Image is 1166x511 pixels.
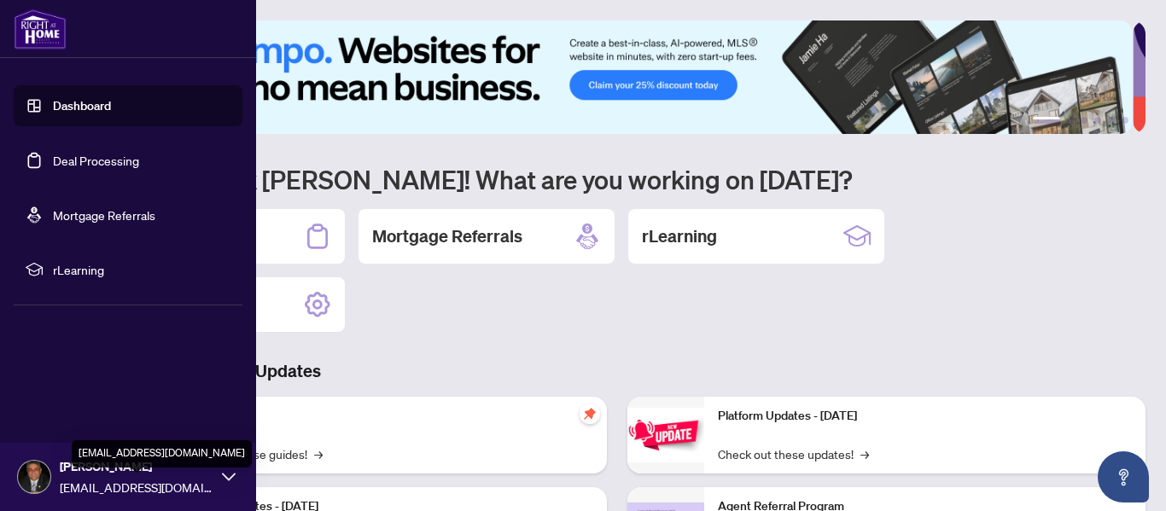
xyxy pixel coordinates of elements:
h1: Welcome back [PERSON_NAME]! What are you working on [DATE]? [89,163,1146,195]
div: [EMAIL_ADDRESS][DOMAIN_NAME] [72,440,252,467]
a: Mortgage Referrals [53,207,155,223]
img: Slide 0 [89,20,1133,134]
span: [PERSON_NAME] [60,457,213,476]
span: pushpin [580,404,600,424]
span: [EMAIL_ADDRESS][DOMAIN_NAME] [60,478,213,496]
h3: Brokerage & Industry Updates [89,359,1146,383]
a: Dashboard [53,98,111,113]
img: Platform Updates - June 23, 2025 [627,408,704,462]
a: Deal Processing [53,153,139,168]
button: 1 [1033,117,1060,124]
img: logo [14,9,67,49]
button: 5 [1108,117,1115,124]
span: → [860,444,869,463]
h2: rLearning [642,224,717,248]
p: Self-Help [179,407,593,426]
button: 3 [1081,117,1087,124]
button: Open asap [1098,451,1149,502]
span: rLearning [53,260,230,279]
span: → [314,444,323,463]
h2: Mortgage Referrals [372,224,522,248]
button: 4 [1094,117,1101,124]
button: 2 [1067,117,1074,124]
button: 6 [1122,117,1128,124]
a: Check out these updates!→ [718,444,869,463]
p: Platform Updates - [DATE] [718,407,1132,426]
img: Profile Icon [18,461,50,493]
